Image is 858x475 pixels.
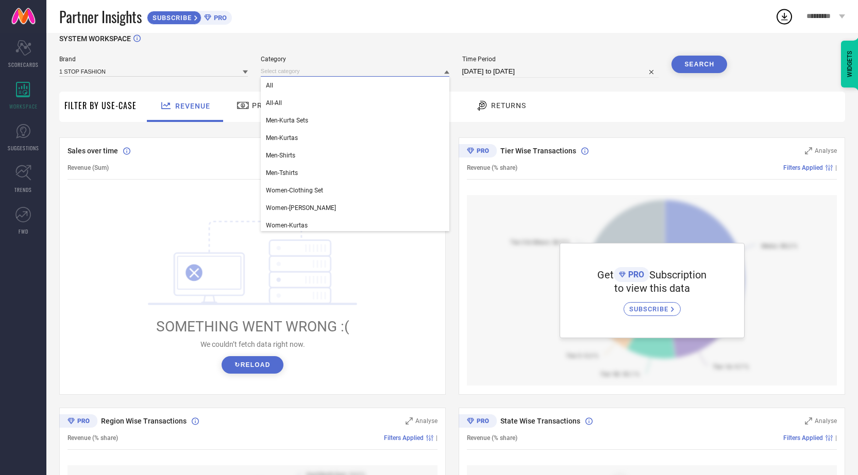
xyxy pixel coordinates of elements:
div: All [261,77,449,94]
span: Partner Insights [59,6,142,27]
div: Women-Kurtas [261,217,449,234]
div: Women-Clothing Set [261,182,449,199]
button: ↻Reload [222,356,283,374]
span: All [266,82,273,89]
span: Revenue (% share) [68,434,118,442]
span: Analyse [415,417,438,425]
span: Category [261,56,449,63]
span: Subscription [649,269,706,281]
span: SCORECARDS [8,61,39,68]
a: SUBSCRIBE [624,294,681,316]
span: | [835,164,837,171]
span: We couldn’t fetch data right now. [200,340,305,348]
span: Get [597,269,614,281]
span: Men-Tshirts [266,169,298,177]
span: Tier Wise Transactions [500,147,576,155]
span: Men-Kurta Sets [266,117,308,124]
svg: Zoom [406,417,413,425]
div: Men-Tshirts [261,164,449,182]
button: Search [671,56,727,73]
span: SOMETHING WENT WRONG :( [156,318,349,335]
div: All-All [261,94,449,112]
span: FWD [19,227,28,235]
span: Men-Shirts [266,152,295,159]
span: Analyse [815,147,837,154]
div: Women-Kurta Sets [261,199,449,217]
span: Revenue (% share) [467,434,517,442]
span: SUBSCRIBE [147,14,194,22]
span: Brand [59,56,248,63]
span: Revenue (% share) [467,164,517,171]
span: Women-[PERSON_NAME] [266,204,336,212]
input: Select category [261,66,449,77]
div: Premium [459,414,497,430]
svg: Zoom [805,417,812,425]
span: Revenue (Sum) [68,164,109,171]
span: Returns [491,101,526,110]
div: Premium [59,414,97,430]
span: All-All [266,99,282,107]
span: | [835,434,837,442]
span: Region Wise Transactions [101,417,187,425]
span: SUGGESTIONS [8,144,39,152]
span: | [436,434,438,442]
span: Analyse [815,417,837,425]
span: SUBSCRIBE [629,305,671,313]
div: Men-Kurta Sets [261,112,449,129]
span: Revenue [175,102,210,110]
input: Select time period [462,65,659,78]
span: Men-Kurtas [266,134,298,142]
span: PRO [626,270,644,279]
span: SYSTEM WORKSPACE [59,34,131,43]
span: Time Period [462,56,659,63]
div: Men-Kurtas [261,129,449,147]
span: Sales over time [68,147,118,155]
span: Women-Kurtas [266,222,308,229]
span: Filters Applied [384,434,424,442]
span: Filters Applied [783,434,823,442]
span: State Wise Transactions [500,417,580,425]
div: Premium [459,144,497,160]
svg: Zoom [805,147,812,154]
span: Filter By Use-Case [64,99,137,112]
span: to view this data [614,282,690,294]
span: TRENDS [14,186,32,193]
div: Men-Shirts [261,147,449,164]
span: Pricing [252,101,284,110]
span: PRO [211,14,227,22]
span: Women-Clothing Set [266,187,323,194]
span: WORKSPACE [9,102,38,110]
a: SUBSCRIBEPRO [147,8,232,25]
span: Filters Applied [783,164,823,171]
div: Open download list [775,7,794,26]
